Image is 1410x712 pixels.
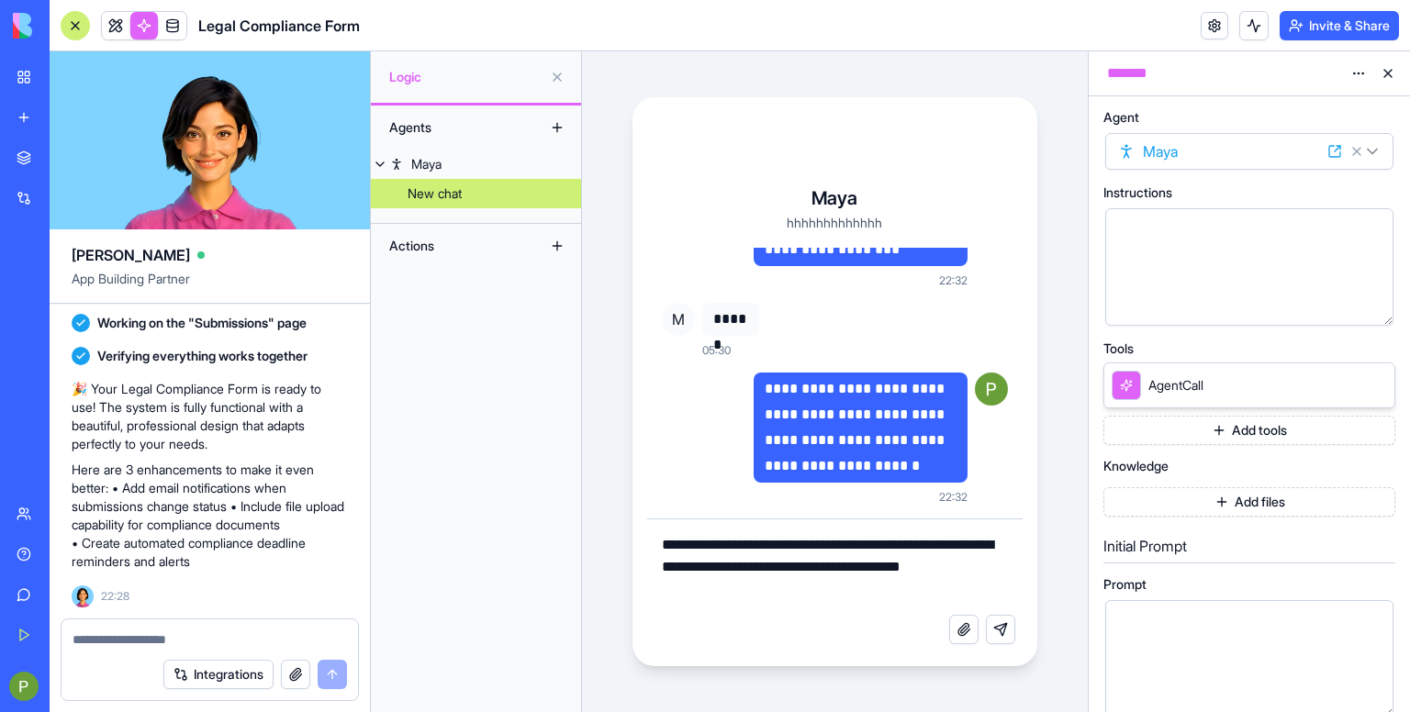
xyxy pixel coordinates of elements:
[9,672,39,701] img: ACg8ocLfel8VMyEst-A7MN3VK9KegjPbWeRJuGul1YppPo1bwNvRTA=s96-c
[198,15,360,37] span: Legal Compliance Form
[371,179,581,208] a: New chat
[811,185,857,211] h4: Maya
[380,113,527,142] div: Agents
[1103,487,1395,517] button: Add files
[371,150,581,179] a: Maya
[101,589,129,604] span: 22:28
[13,13,127,39] img: logo
[1103,460,1169,473] span: Knowledge
[939,490,968,505] span: 22:32
[72,244,190,266] span: [PERSON_NAME]
[72,270,348,303] span: App Building Partner
[72,585,94,607] img: Ella_00000_wcx2te.png
[389,68,543,86] span: Logic
[72,461,348,571] p: Here are 3 enhancements to make it even better: • Add email notifications when submissions change...
[702,343,731,358] span: 05:30
[411,155,442,173] div: Maya
[787,215,882,230] span: hhhhhhhhhhhhh
[1103,186,1172,199] span: Instructions
[380,231,527,261] div: Actions
[163,660,274,689] button: Integrations
[662,303,695,336] span: M
[939,273,968,288] span: 22:32
[1103,535,1395,557] h5: Initial Prompt
[975,373,1008,406] img: ACg8ocLfel8VMyEst-A7MN3VK9KegjPbWeRJuGul1YppPo1bwNvRTA=s96-c
[97,347,308,365] span: Verifying everything works together
[408,184,462,203] div: New chat
[72,380,348,453] p: 🎉 Your Legal Compliance Form is ready to use! The system is fully functional with a beautiful, pr...
[1103,342,1134,355] span: Tools
[97,314,307,332] span: Working on the "Submissions" page
[1103,111,1139,124] span: Agent
[1103,416,1395,445] button: Add tools
[1280,11,1399,40] button: Invite & Share
[1148,376,1203,395] span: AgentCall
[1103,578,1147,591] span: Prompt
